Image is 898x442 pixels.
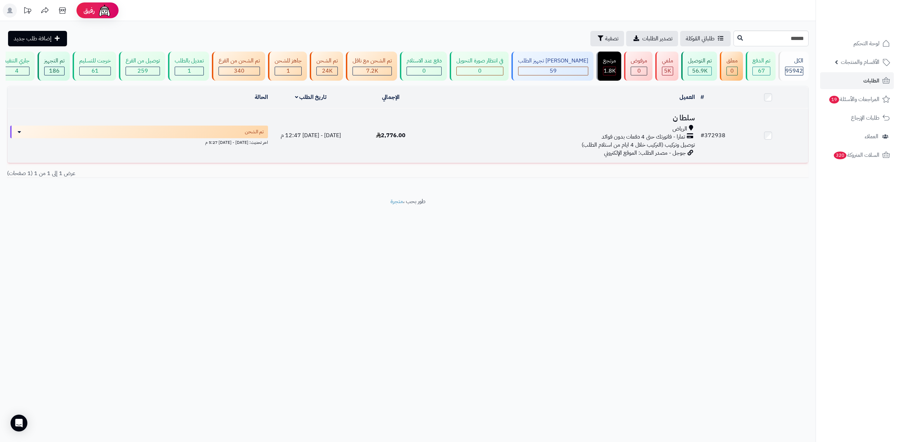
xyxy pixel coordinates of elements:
a: تاريخ الطلب [295,93,327,101]
a: تم الدفع 67 [744,52,777,81]
span: 1 [188,67,191,75]
span: المراجعات والأسئلة [829,94,879,104]
div: تم التجهيز [44,57,65,65]
span: 1.8K [604,67,616,75]
a: تم التجهيز 186 [36,52,71,81]
span: 0 [637,67,641,75]
span: 67 [758,67,765,75]
a: ملغي 5K [654,52,680,81]
span: إضافة طلب جديد [14,34,52,43]
button: تصفية [590,31,624,46]
a: في انتظار صورة التحويل 0 [448,52,510,81]
div: 0 [457,67,503,75]
div: جاهز للشحن [275,57,302,65]
a: تصدير الطلبات [626,31,678,46]
a: تم الشحن مع ناقل 7.2K [344,52,398,81]
div: تعديل بالطلب [175,57,204,65]
div: 1 [275,67,301,75]
span: 24K [322,67,333,75]
a: #372938 [701,131,725,140]
span: 320 [834,152,846,159]
div: تم الشحن [316,57,338,65]
a: طلباتي المُوكلة [680,31,731,46]
span: العملاء [865,132,878,141]
a: تم الشحن من الفرع 340 [210,52,267,81]
span: 56.9K [692,67,708,75]
div: 4 [4,67,29,75]
a: تم الشحن 24K [308,52,344,81]
div: 340 [219,67,260,75]
span: تم الشحن [245,128,264,135]
div: في انتظار صورة التحويل [456,57,503,65]
div: 259 [126,67,160,75]
span: 61 [92,67,99,75]
a: العملاء [820,128,894,145]
span: لوحة التحكم [853,39,879,48]
a: تحديثات المنصة [19,4,36,19]
a: تعديل بالطلب 1 [167,52,210,81]
span: 2,776.00 [376,131,406,140]
div: 0 [727,67,737,75]
a: تم التوصيل 56.9K [680,52,718,81]
div: 0 [631,67,647,75]
div: تم الدفع [752,57,770,65]
a: مرفوض 0 [623,52,654,81]
a: الكل95942 [777,52,810,81]
span: 0 [478,67,482,75]
span: 4 [15,67,19,75]
div: 4992 [662,67,673,75]
div: مرتجع [603,57,616,65]
span: [DATE] - [DATE] 12:47 م [281,131,341,140]
span: جوجل - مصدر الطلب: الموقع الإلكتروني [604,149,686,157]
span: طلبات الإرجاع [851,113,879,123]
div: 7222 [353,67,391,75]
div: عرض 1 إلى 1 من 1 (1 صفحات) [2,169,408,178]
img: logo-2.png [850,19,891,34]
a: مرتجع 1.8K [595,52,623,81]
a: # [701,93,704,101]
div: Open Intercom Messenger [11,415,27,431]
span: 95942 [785,67,803,75]
div: اخر تحديث: [DATE] - [DATE] 5:27 م [10,138,268,146]
span: 19 [829,96,839,103]
div: خرجت للتسليم [79,57,111,65]
span: # [701,131,704,140]
span: رفيق [83,6,95,15]
span: تصفية [605,34,618,43]
span: 7.2K [366,67,378,75]
span: الرياض [672,125,687,133]
a: الإجمالي [382,93,400,101]
div: دفع عند الاستلام [407,57,442,65]
span: الأقسام والمنتجات [841,57,879,67]
a: السلات المتروكة320 [820,147,894,163]
a: خرجت للتسليم 61 [71,52,118,81]
div: 1829 [603,67,616,75]
span: طلباتي المُوكلة [686,34,715,43]
a: لوحة التحكم [820,35,894,52]
a: معلق 0 [718,52,744,81]
div: 1 [175,67,203,75]
div: 56884 [688,67,711,75]
div: 59 [518,67,588,75]
div: 61 [80,67,110,75]
div: الكل [785,57,803,65]
span: الطلبات [863,76,879,86]
a: المراجعات والأسئلة19 [820,91,894,108]
a: العميل [679,93,695,101]
div: 0 [407,67,441,75]
span: 0 [730,67,734,75]
h3: سلطا ن [434,114,695,122]
span: 0 [422,67,426,75]
div: 24037 [317,67,337,75]
img: ai-face.png [98,4,112,18]
a: الحالة [255,93,268,101]
a: جاهز للشحن 1 [267,52,308,81]
span: تصدير الطلبات [642,34,672,43]
span: السلات المتروكة [833,150,879,160]
span: تمارا - فاتورتك حتى 4 دفعات بدون فوائد [602,133,685,141]
span: 186 [49,67,60,75]
div: تم التوصيل [688,57,712,65]
a: [PERSON_NAME] تجهيز الطلب 59 [510,52,595,81]
span: 259 [138,67,148,75]
div: [PERSON_NAME] تجهيز الطلب [518,57,588,65]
